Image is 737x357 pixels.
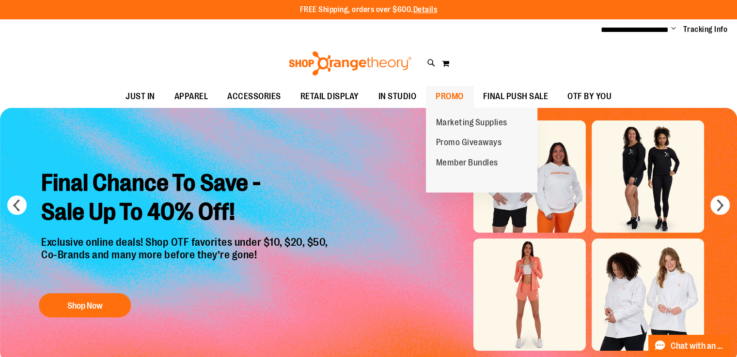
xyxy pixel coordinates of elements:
[116,86,165,108] a: JUST IN
[369,86,426,108] a: IN STUDIO
[483,86,549,107] span: FINAL PUSH SALE
[125,86,155,107] span: JUST IN
[34,161,338,236] h2: Final Chance To Save - Sale Up To 40% Off!
[227,86,281,107] span: ACCESSORIES
[473,86,558,108] a: FINAL PUSH SALE
[436,86,464,107] span: PROMO
[426,108,537,193] ul: PROMO
[710,195,730,215] button: next
[300,4,438,15] p: FREE Shipping, orders over $600.
[671,25,676,34] button: Account menu
[671,342,725,351] span: Chat with an Expert
[378,86,417,107] span: IN STUDIO
[426,86,473,108] a: PROMO
[218,86,291,108] a: ACCESSORIES
[436,158,498,170] span: Member Bundles
[426,113,517,133] a: Marketing Supplies
[287,51,413,75] img: Shop Orangetheory
[648,335,732,357] button: Chat with an Expert
[39,293,131,317] button: Shop Now
[300,86,359,107] span: RETAIL DISPLAY
[426,153,507,173] a: Member Bundles
[558,86,621,108] a: OTF BY YOU
[7,195,27,215] button: prev
[436,137,502,149] span: Promo Giveaways
[436,118,507,130] span: Marketing Supplies
[174,86,208,107] span: APPAREL
[413,5,438,14] a: Details
[683,24,728,35] a: Tracking Info
[34,236,338,283] p: Exclusive online deals! Shop OTF favorites under $10, $20, $50, Co-Brands and many more before th...
[567,86,612,107] span: OTF BY YOU
[426,133,511,153] a: Promo Giveaways
[165,86,218,108] a: APPAREL
[291,86,369,108] a: RETAIL DISPLAY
